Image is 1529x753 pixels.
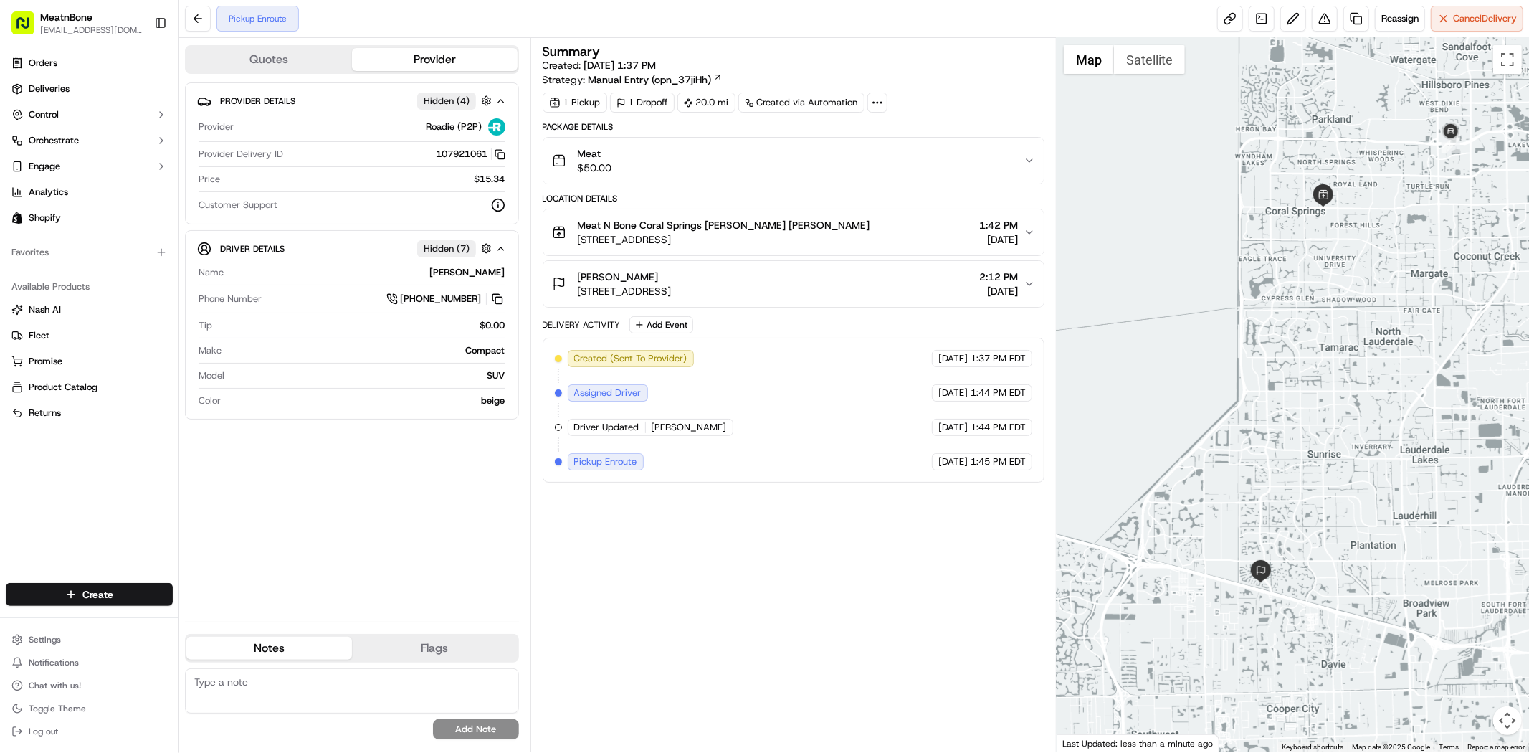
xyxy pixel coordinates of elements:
button: [EMAIL_ADDRESS][DOMAIN_NAME] [40,24,143,36]
button: Settings [6,630,173,650]
div: Package Details [543,121,1044,133]
button: Orchestrate [6,129,173,152]
span: Color [199,394,221,407]
span: Engage [29,160,60,173]
a: Terms (opens in new tab) [1439,743,1459,751]
span: Nash AI [29,303,61,316]
span: Notifications [29,657,79,668]
span: Control [29,108,59,121]
div: Location Details [543,193,1044,204]
span: $15.34 [475,173,505,186]
button: Show satellite imagery [1114,45,1185,74]
a: Open this area in Google Maps (opens a new window) [1060,734,1108,752]
img: Shopify logo [11,212,23,224]
span: [DATE] [979,232,1018,247]
span: 1:44 PM EDT [971,421,1026,434]
span: Created (Sent To Provider) [574,352,687,365]
div: Created via Automation [738,93,864,113]
button: Keyboard shortcuts [1282,742,1343,752]
span: Tip [199,319,212,332]
button: CancelDelivery [1431,6,1523,32]
span: Reassign [1381,12,1419,25]
span: [DATE] [979,284,1018,298]
span: [PERSON_NAME] [652,421,727,434]
a: Fleet [11,329,167,342]
div: SUV [230,369,505,382]
span: 1:44 PM EDT [971,387,1026,399]
span: [DATE] 1:37 PM [584,59,657,72]
span: Make [199,344,222,357]
span: Pickup Enroute [574,455,637,468]
button: Driver DetailsHidden (7) [197,237,507,260]
button: MeatnBone [40,10,92,24]
button: Returns [6,402,173,425]
span: Settings [29,634,61,645]
span: Product Catalog [29,381,97,394]
button: Nash AI [6,298,173,321]
div: 1 Dropoff [610,93,675,113]
button: Chat with us! [6,676,173,696]
span: Hidden ( 4 ) [424,95,470,108]
span: Customer Support [199,199,277,212]
button: Map camera controls [1493,706,1522,735]
button: Meat$50.00 [543,138,1044,184]
button: Notes [186,637,352,660]
button: Show street map [1064,45,1114,74]
span: Hidden ( 7 ) [424,242,470,255]
span: 1:42 PM [979,218,1018,232]
span: [STREET_ADDRESS] [578,232,870,247]
span: Price [199,173,220,186]
a: Product Catalog [11,381,167,394]
span: Map data ©2025 Google [1352,743,1430,751]
span: Fleet [29,329,49,342]
span: Toggle Theme [29,703,86,714]
div: Strategy: [543,72,723,87]
button: Reassign [1375,6,1425,32]
button: [PERSON_NAME][STREET_ADDRESS]2:12 PM[DATE] [543,261,1044,307]
span: [DATE] [938,421,968,434]
span: Analytics [29,186,68,199]
button: Flags [352,637,518,660]
div: Available Products [6,275,173,298]
span: Phone Number [199,293,262,306]
a: Manual Entry (opn_37jiHh) [589,72,723,87]
span: Provider Details [220,95,295,107]
div: Favorites [6,241,173,264]
span: Promise [29,355,62,368]
span: Orchestrate [29,134,79,147]
button: Hidden (7) [417,240,495,257]
span: Name [199,266,224,279]
span: [STREET_ADDRESS] [578,284,672,298]
span: Roadie (P2P) [427,120,482,133]
button: Provider DetailsHidden (4) [197,89,507,113]
span: Cancel Delivery [1453,12,1517,25]
span: $50.00 [578,161,612,175]
button: Control [6,103,173,126]
button: Meat N Bone Coral Springs [PERSON_NAME] [PERSON_NAME][STREET_ADDRESS]1:42 PM[DATE] [543,209,1044,255]
button: Engage [6,155,173,178]
a: Report a map error [1467,743,1525,751]
a: [PHONE_NUMBER] [386,291,505,307]
button: Provider [352,48,518,71]
div: Last Updated: less than a minute ago [1057,734,1219,752]
a: Shopify [6,207,173,229]
span: Meat [578,146,612,161]
a: Returns [11,407,167,420]
a: Orders [6,52,173,75]
div: 5 [1442,134,1460,153]
div: 1 Pickup [543,93,607,113]
h3: Summary [543,45,601,58]
span: Chat with us! [29,680,81,691]
div: 20.0 mi [677,93,735,113]
span: Deliveries [29,82,70,95]
img: Google [1060,734,1108,752]
span: Meat N Bone Coral Springs [PERSON_NAME] [PERSON_NAME] [578,218,870,232]
div: [PERSON_NAME] [229,266,505,279]
a: Analytics [6,181,173,204]
span: Model [199,369,224,382]
a: Nash AI [11,303,167,316]
span: [DATE] [938,387,968,399]
a: Promise [11,355,167,368]
span: [DATE] [938,455,968,468]
div: $0.00 [218,319,505,332]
